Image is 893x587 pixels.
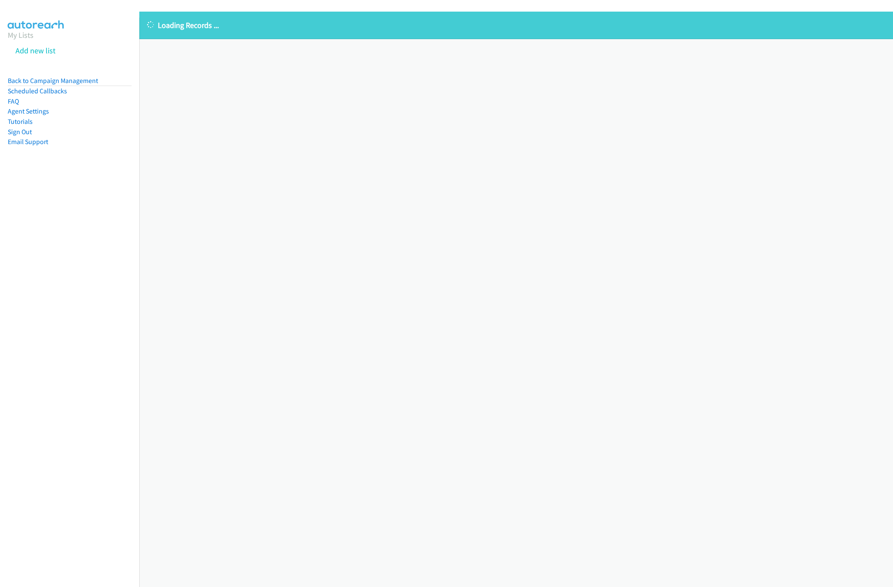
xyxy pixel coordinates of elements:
[8,97,19,105] a: FAQ
[8,117,33,126] a: Tutorials
[8,138,48,146] a: Email Support
[8,107,49,115] a: Agent Settings
[15,46,55,55] a: Add new list
[8,30,34,40] a: My Lists
[147,19,885,31] p: Loading Records ...
[8,87,67,95] a: Scheduled Callbacks
[8,128,32,136] a: Sign Out
[8,77,98,85] a: Back to Campaign Management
